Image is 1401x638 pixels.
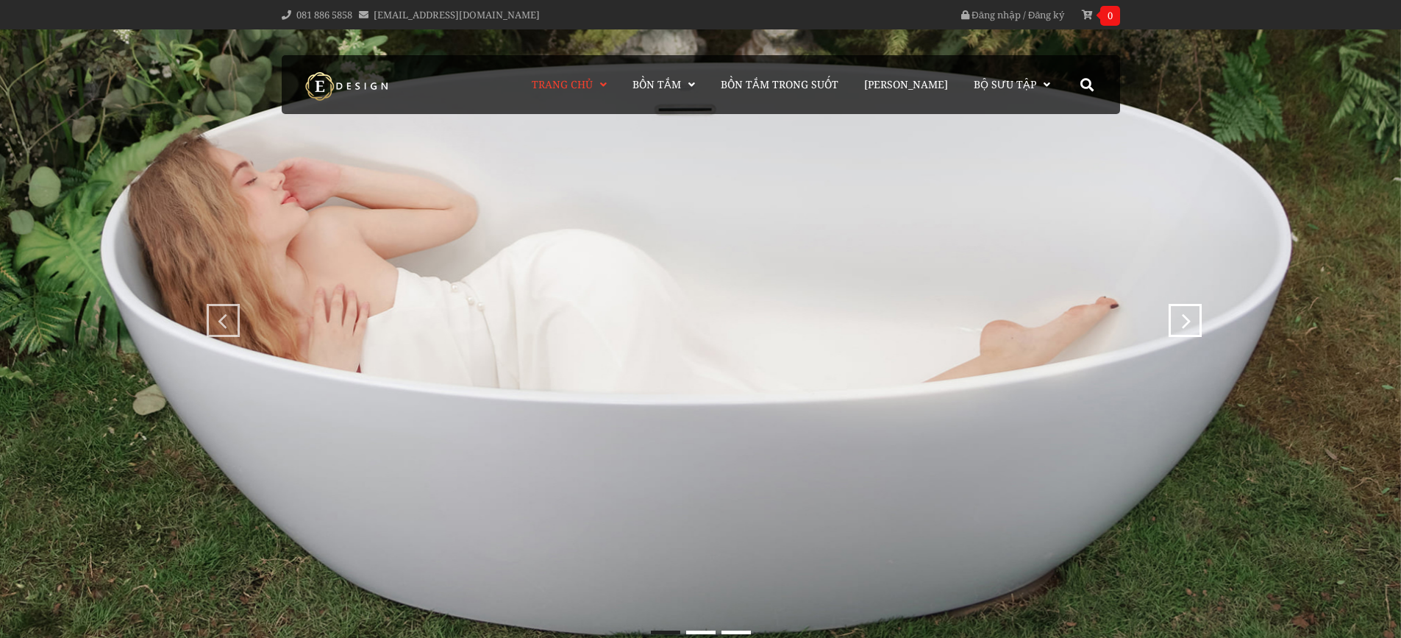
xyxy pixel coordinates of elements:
a: Bồn Tắm Trong Suốt [710,55,849,114]
a: 081 886 5858 [296,8,352,21]
span: Bồn Tắm [632,77,681,91]
a: [EMAIL_ADDRESS][DOMAIN_NAME] [374,8,540,21]
a: Bồn Tắm [621,55,706,114]
a: [PERSON_NAME] [853,55,959,114]
span: [PERSON_NAME] [864,77,948,91]
div: next [1172,304,1191,322]
a: Bộ Sưu Tập [963,55,1061,114]
div: prev [210,304,229,322]
a: Trang chủ [524,55,618,114]
span: 0 [1100,6,1120,26]
span: Trang chủ [532,77,593,91]
img: logo Kreiner Germany - Edesign Interior [293,71,403,101]
span: Bồn Tắm Trong Suốt [721,77,838,91]
span: Bộ Sưu Tập [974,77,1036,91]
span: / [1023,8,1026,21]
